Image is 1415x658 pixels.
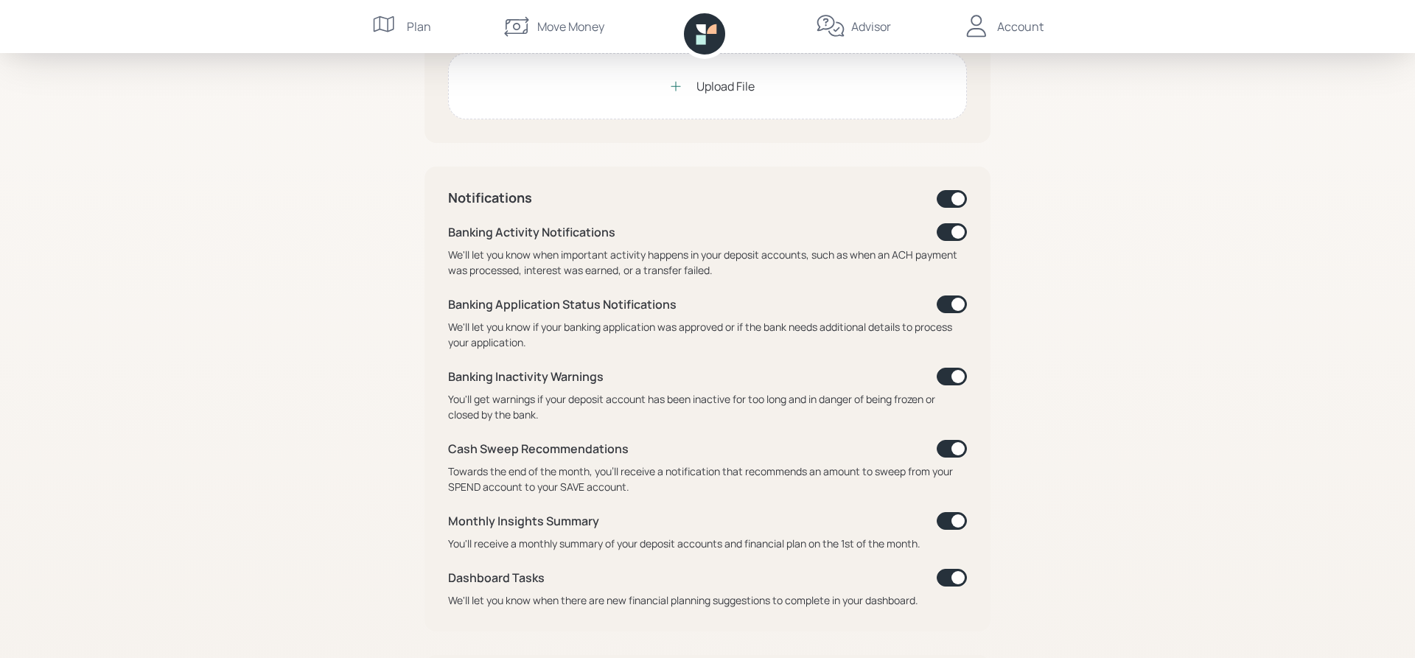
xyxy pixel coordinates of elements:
div: You'll get warnings if your deposit account has been inactive for too long and in danger of being... [448,391,967,422]
div: We'll let you know when important activity happens in your deposit accounts, such as when an ACH ... [448,247,967,278]
div: Advisor [851,18,891,35]
div: We'll let you know when there are new financial planning suggestions to complete in your dashboard. [448,592,967,608]
div: We'll let you know if your banking application was approved or if the bank needs additional detai... [448,319,967,350]
div: Towards the end of the month, you'll receive a notification that recommends an amount to sweep fr... [448,463,967,494]
div: Plan [407,18,431,35]
div: Banking Application Status Notifications [448,295,677,313]
div: Banking Activity Notifications [448,223,615,241]
div: Cash Sweep Recommendations [448,440,629,458]
div: Dashboard Tasks [448,569,545,587]
div: Account [997,18,1044,35]
div: You'll receive a monthly summary of your deposit accounts and financial plan on the 1st of the mo... [448,536,967,551]
div: Monthly Insights Summary [448,512,599,530]
h4: Notifications [448,190,532,206]
div: Banking Inactivity Warnings [448,368,604,385]
div: Move Money [537,18,604,35]
div: Upload File [696,77,755,95]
